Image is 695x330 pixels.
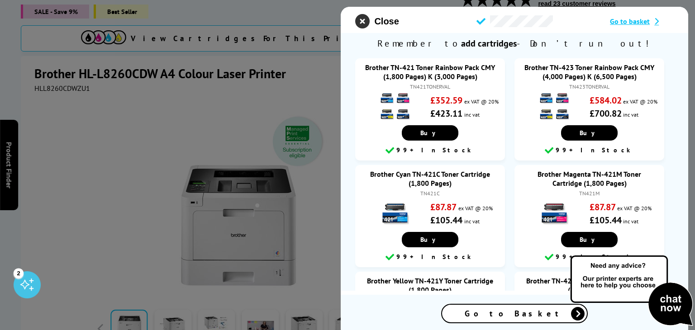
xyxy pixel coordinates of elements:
a: Brother TN-421BK Black Toner Cartridge (3,000 Pages) [526,276,652,294]
b: add cartridges [461,38,517,49]
strong: £423.11 [430,108,462,119]
strong: £352.59 [430,94,462,106]
div: TN421C [364,190,496,197]
span: Buy [580,236,599,244]
button: close modal [355,14,399,28]
img: Brother Magenta TN-421M Toner Cartridge (1,800 Pages) [538,197,570,228]
strong: £105.44 [430,214,462,226]
span: inc vat [623,218,638,225]
span: Go to Basket [465,308,564,319]
span: inc vat [464,111,479,118]
span: Buy [420,236,440,244]
span: ex VAT @ 20% [623,98,657,105]
a: Brother TN-423 Toner Rainbow Pack CMY (4,000 Pages) K (6,500 Pages) [524,63,654,81]
span: inc vat [623,111,638,118]
strong: £87.87 [589,201,615,213]
span: Go to basket [610,17,650,26]
span: inc vat [464,218,479,225]
a: Brother Yellow TN-421Y Toner Cartridge (1,800 Pages) [367,276,493,294]
a: Go to basket [610,17,674,26]
strong: £105.44 [589,214,621,226]
div: TN421M [524,190,655,197]
a: Brother TN-421 Toner Rainbow Pack CMY (1,800 Pages) K (3,000 Pages) [365,63,495,81]
div: TN423TONERVAL [524,83,655,90]
a: Brother Cyan TN-421C Toner Cartridge (1,800 Pages) [370,170,490,188]
img: Brother Cyan TN-421C Toner Cartridge (1,800 Pages) [379,197,411,228]
strong: £87.87 [430,201,456,213]
img: Brother TN-423 Toner Rainbow Pack CMY (4,000 Pages) K (6,500 Pages) [538,90,570,122]
img: Brother TN-421 Toner Rainbow Pack CMY (1,800 Pages) K (3,000 Pages) [379,90,411,122]
div: 99+ In Stock [519,252,660,263]
strong: £584.02 [589,94,621,106]
span: ex VAT @ 20% [458,205,492,212]
img: Open Live Chat window [568,254,695,328]
div: TN421TONERVAL [364,83,496,90]
span: Buy [420,129,440,137]
span: ex VAT @ 20% [464,98,498,105]
strong: £700.82 [589,108,621,119]
span: Remember to - Don’t run out! [341,33,688,54]
div: 99+ In Stock [360,252,500,263]
div: 2 [14,268,24,278]
span: ex VAT @ 20% [617,205,652,212]
a: Brother Magenta TN-421M Toner Cartridge (1,800 Pages) [538,170,641,188]
span: Close [374,16,399,27]
div: 99+ In Stock [519,145,660,156]
div: 99+ In Stock [360,145,500,156]
a: Go to Basket [441,304,588,323]
span: Buy [580,129,599,137]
